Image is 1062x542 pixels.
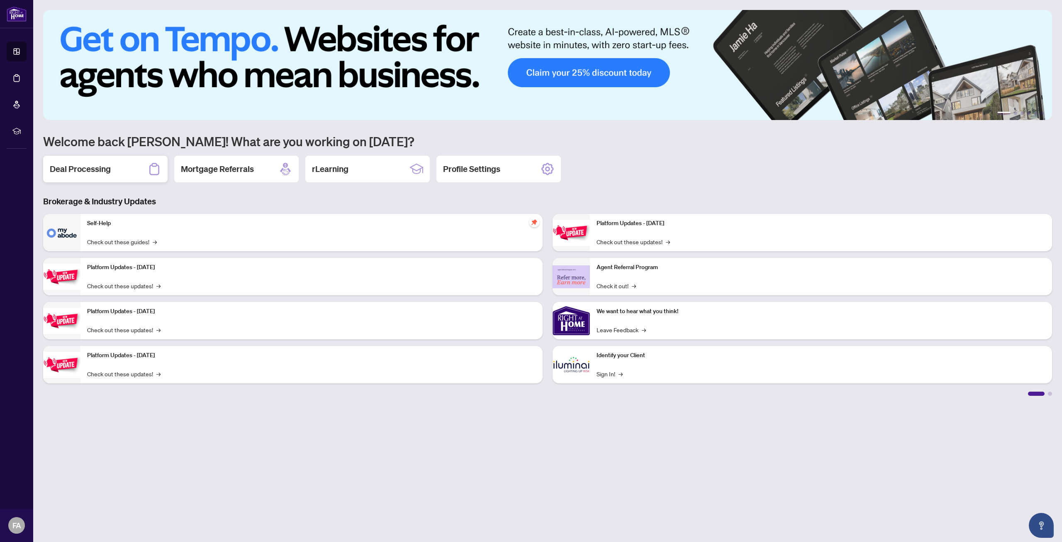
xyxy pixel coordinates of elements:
img: Identify your Client [553,346,590,383]
span: → [156,369,161,378]
p: We want to hear what you think! [597,307,1045,316]
img: Platform Updates - July 8, 2025 [43,352,80,378]
p: Platform Updates - [DATE] [87,351,536,360]
a: Sign In!→ [597,369,623,378]
button: 3 [1021,112,1024,115]
a: Check out these updates!→ [597,237,670,246]
span: → [156,325,161,334]
p: Self-Help [87,219,536,228]
a: Check out these guides!→ [87,237,157,246]
button: Open asap [1029,513,1054,538]
button: 4 [1027,112,1030,115]
button: 5 [1034,112,1037,115]
span: → [619,369,623,378]
a: Check out these updates!→ [87,325,161,334]
button: 1 [997,112,1011,115]
span: → [642,325,646,334]
span: → [156,281,161,290]
p: Agent Referral Program [597,263,1045,272]
a: Check out these updates!→ [87,369,161,378]
span: pushpin [529,217,539,227]
p: Platform Updates - [DATE] [597,219,1045,228]
h2: Profile Settings [443,163,500,175]
button: 2 [1014,112,1017,115]
span: → [153,237,157,246]
a: Check it out!→ [597,281,636,290]
h1: Welcome back [PERSON_NAME]! What are you working on [DATE]? [43,133,1052,149]
a: Leave Feedback→ [597,325,646,334]
h2: Mortgage Referrals [181,163,254,175]
img: Agent Referral Program [553,265,590,288]
h3: Brokerage & Industry Updates [43,196,1052,207]
span: → [632,281,636,290]
h2: rLearning [312,163,348,175]
img: Platform Updates - July 21, 2025 [43,308,80,334]
p: Identify your Client [597,351,1045,360]
p: Platform Updates - [DATE] [87,263,536,272]
a: Check out these updates!→ [87,281,161,290]
img: Platform Updates - September 16, 2025 [43,264,80,290]
img: Slide 0 [43,10,1052,120]
span: → [666,237,670,246]
img: logo [7,6,27,22]
img: We want to hear what you think! [553,302,590,339]
img: Platform Updates - June 23, 2025 [553,220,590,246]
button: 6 [1040,112,1044,115]
p: Platform Updates - [DATE] [87,307,536,316]
h2: Deal Processing [50,163,111,175]
span: FA [12,520,21,531]
img: Self-Help [43,214,80,251]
